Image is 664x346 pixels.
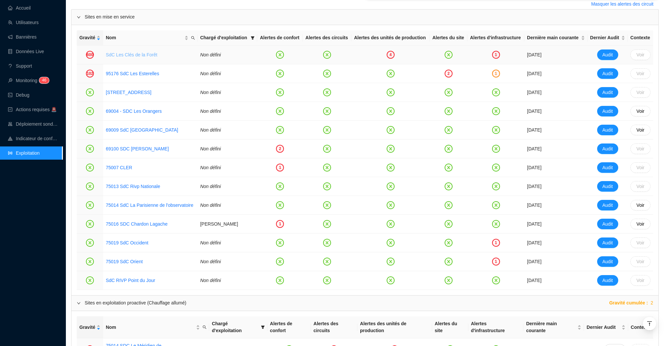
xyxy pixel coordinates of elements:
[106,51,157,58] a: SdC Les Clés de la Forêt
[630,219,650,229] button: Voir
[524,271,588,290] td: [DATE]
[200,90,221,95] span: Non défini
[445,258,453,266] span: close-circle
[251,36,255,40] span: filter
[201,323,208,332] span: search
[357,316,432,338] th: Alertes des unités de production
[86,51,94,59] div: 600
[86,164,94,172] span: close-circle
[200,165,221,170] span: Non défini
[630,237,650,248] button: Voir
[445,126,453,134] span: close-circle
[524,158,588,177] td: [DATE]
[86,201,94,209] span: close-circle
[276,220,284,228] div: 1
[203,325,207,329] span: search
[524,140,588,158] td: [DATE]
[597,237,618,248] button: Audit
[445,276,453,284] span: close-circle
[636,70,644,77] span: Voir
[524,252,588,271] td: [DATE]
[387,51,395,59] div: 4
[267,316,311,338] th: Alertes de confort
[103,30,197,46] th: Nom
[106,165,132,170] a: 75007 CLER
[323,201,331,209] span: close-circle
[492,239,500,247] div: 1
[106,146,169,151] a: 69100 SDC [PERSON_NAME]
[584,316,628,338] th: Dernier Audit
[200,259,221,264] span: Non défini
[445,182,453,190] span: close-circle
[597,87,618,98] button: Audit
[303,30,351,46] th: Alertes des circuits
[77,316,103,338] th: Gravité
[260,319,266,335] span: filter
[492,126,500,134] span: close-circle
[323,88,331,96] span: close-circle
[106,109,162,114] a: 69004 - SDC Les Orangers
[597,143,618,154] button: Audit
[467,30,524,46] th: Alertes d'infrastructure
[86,70,94,78] div: 102
[636,183,644,190] span: Voir
[602,202,613,209] span: Audit
[602,145,613,152] span: Audit
[387,126,395,134] span: close-circle
[636,127,644,134] span: Voir
[524,64,588,83] td: [DATE]
[597,219,618,229] button: Audit
[636,221,644,228] span: Voir
[492,201,500,209] span: close-circle
[602,51,613,58] span: Audit
[387,258,395,266] span: close-circle
[276,182,284,190] span: close-circle
[387,70,395,78] span: close-circle
[8,20,39,25] a: teamUtilisateurs
[597,125,618,135] button: Audit
[630,87,650,98] button: Voir
[71,296,658,311] div: Sites en exploitation proactive (Chauffage allumé)Gravité cumulée :2
[492,182,500,190] span: close-circle
[445,145,453,153] span: close-circle
[190,33,196,43] span: search
[200,109,221,114] span: Non défini
[445,70,453,78] div: 2
[200,127,221,133] span: Non défini
[276,70,284,78] span: close-circle
[602,108,613,115] span: Audit
[106,183,160,190] a: 75013 SdC Rivp Nationale
[387,88,395,96] span: close-circle
[42,78,44,82] span: 4
[636,145,644,152] span: Voir
[445,239,453,247] span: close-circle
[630,275,650,286] button: Voir
[106,70,159,77] a: 95176 SdC Les Esterelles
[523,316,584,338] th: Dernière main courante
[106,324,195,331] span: Nom
[630,49,650,60] button: Voir
[8,63,32,69] a: questionSupport
[323,145,331,153] span: close-circle
[106,203,193,208] a: 75014 SdC La Parisienne de l'observatoire
[602,183,613,190] span: Audit
[200,278,221,283] span: Non défini
[323,51,331,59] span: close-circle
[387,145,395,153] span: close-circle
[79,324,95,331] span: Gravité
[590,34,620,41] span: Dernier Audit
[387,220,395,228] span: close-circle
[387,201,395,209] span: close-circle
[200,184,221,189] span: Non défini
[492,70,500,78] div: 1
[77,15,81,19] span: expanded
[492,220,500,228] span: close-circle
[86,126,94,134] span: close-circle
[636,258,644,265] span: Voir
[323,239,331,247] span: close-circle
[524,215,588,234] td: [DATE]
[276,51,284,59] span: close-circle
[609,299,648,306] span: Gravité cumulée :
[77,30,103,46] th: Gravité
[200,146,221,151] span: Non défini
